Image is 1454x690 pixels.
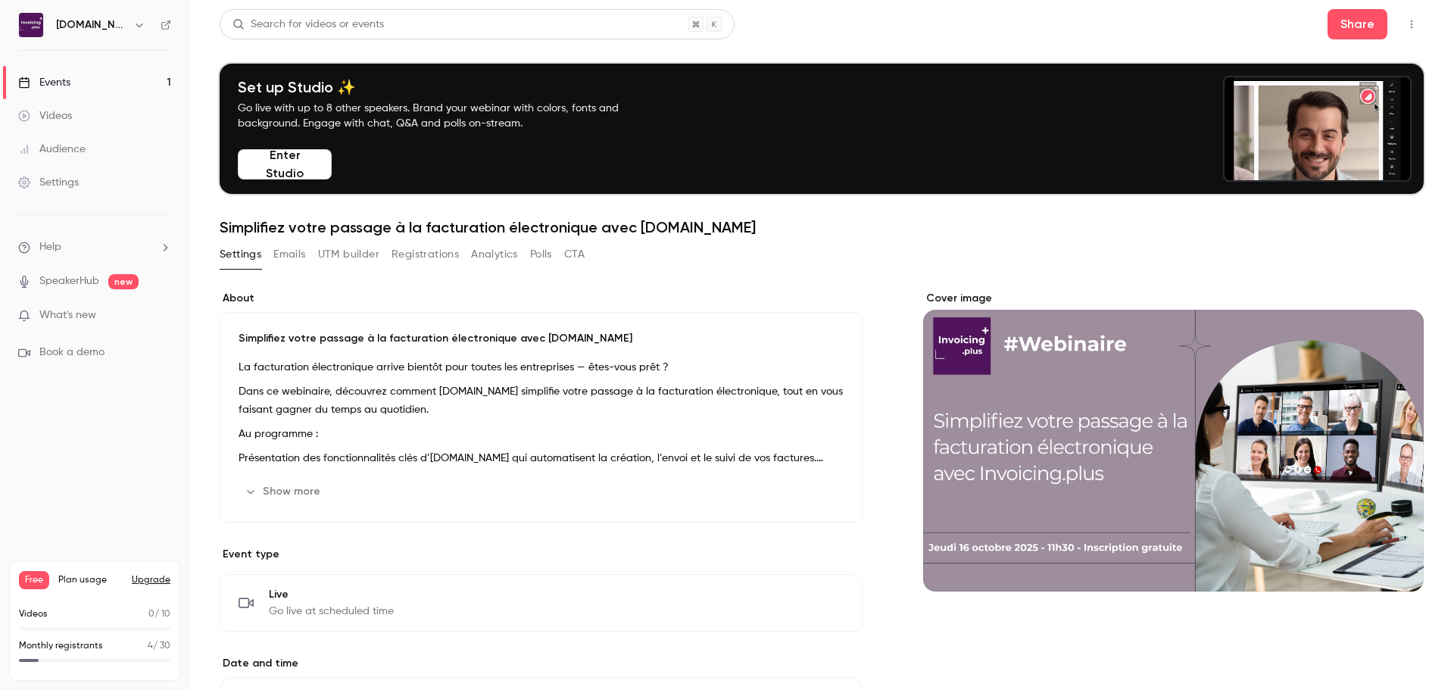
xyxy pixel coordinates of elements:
section: Cover image [923,291,1424,592]
span: 0 [148,610,154,619]
button: Polls [530,242,552,267]
label: Date and time [220,656,863,671]
button: Show more [239,479,329,504]
h6: [DOMAIN_NAME] [56,17,127,33]
a: SpeakerHub [39,273,99,289]
p: Go live with up to 8 other speakers. Brand your webinar with colors, fonts and background. Engage... [238,101,654,131]
button: Emails [273,242,305,267]
span: Book a demo [39,345,105,361]
div: Events [18,75,70,90]
div: Search for videos or events [232,17,384,33]
button: CTA [564,242,585,267]
button: Registrations [392,242,459,267]
p: La facturation électronique arrive bientôt pour toutes les entreprises — êtes-vous prêt ? [239,358,844,376]
p: / 10 [148,607,170,621]
p: Au programme : [239,425,844,443]
button: Share [1328,9,1387,39]
div: Settings [18,175,79,190]
span: Free [19,571,49,589]
span: 4 [148,642,153,651]
label: Cover image [923,291,1424,306]
span: Help [39,239,61,255]
button: Settings [220,242,261,267]
button: UTM builder [318,242,379,267]
p: Event type [220,547,863,562]
span: new [108,274,139,289]
span: Live [269,587,394,602]
p: Monthly registrants [19,639,103,653]
p: Présentation des fonctionnalités clés d’[DOMAIN_NAME] qui automatisent la création, l’envoi et le... [239,449,844,467]
h4: Set up Studio ✨ [238,78,654,96]
label: About [220,291,863,306]
p: Videos [19,607,48,621]
p: Dans ce webinaire, découvrez comment [DOMAIN_NAME] simplifie votre passage à la facturation élect... [239,382,844,419]
img: Invoicing.plus [19,13,43,37]
span: Go live at scheduled time [269,604,394,619]
span: Plan usage [58,574,123,586]
button: Upgrade [132,574,170,586]
p: Simplifiez votre passage à la facturation électronique avec [DOMAIN_NAME] [239,331,844,346]
span: What's new [39,308,96,323]
button: Enter Studio [238,149,332,180]
div: Audience [18,142,86,157]
button: Analytics [471,242,518,267]
div: Videos [18,108,72,123]
li: help-dropdown-opener [18,239,171,255]
p: / 30 [148,639,170,653]
h1: Simplifiez votre passage à la facturation électronique avec [DOMAIN_NAME] [220,218,1424,236]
